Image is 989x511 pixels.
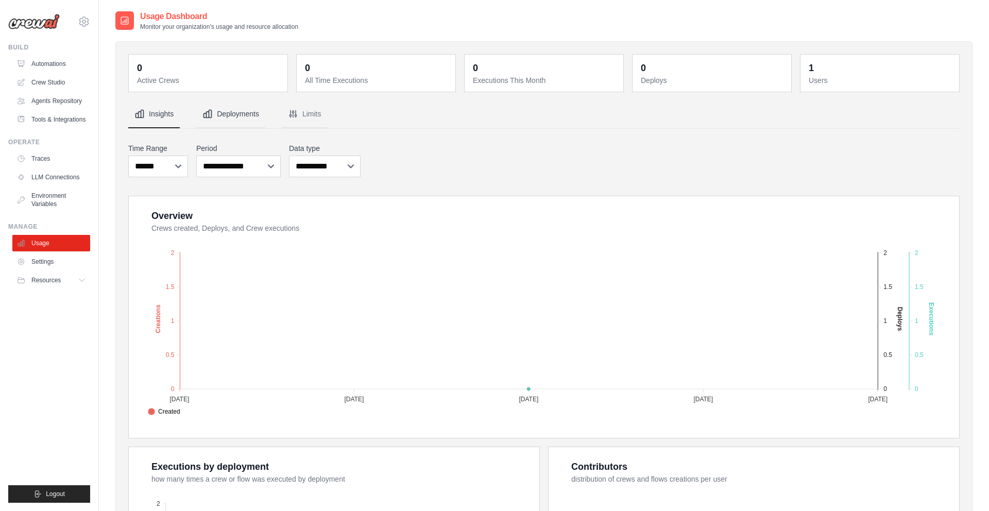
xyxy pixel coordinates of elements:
[151,209,193,223] div: Overview
[809,61,814,75] div: 1
[8,138,90,146] div: Operate
[915,283,924,291] tspan: 1.5
[12,188,90,212] a: Environment Variables
[12,253,90,270] a: Settings
[8,43,90,52] div: Build
[151,474,527,484] dt: how many times a crew or flow was executed by deployment
[148,407,180,416] span: Created
[137,75,281,86] dt: Active Crews
[928,302,935,335] text: Executions
[344,396,364,403] tspan: [DATE]
[883,283,892,291] tspan: 1.5
[46,490,65,498] span: Logout
[519,396,538,403] tspan: [DATE]
[883,317,887,325] tspan: 1
[8,223,90,231] div: Manage
[166,283,175,291] tspan: 1.5
[31,276,61,284] span: Resources
[12,150,90,167] a: Traces
[140,23,298,31] p: Monitor your organization's usage and resource allocation
[166,351,175,359] tspan: 0.5
[12,272,90,288] button: Resources
[140,10,298,23] h2: Usage Dashboard
[12,93,90,109] a: Agents Repository
[915,385,918,393] tspan: 0
[12,111,90,128] a: Tools & Integrations
[12,74,90,91] a: Crew Studio
[171,317,175,325] tspan: 1
[171,385,175,393] tspan: 0
[473,61,478,75] div: 0
[12,56,90,72] a: Automations
[883,249,887,257] tspan: 2
[8,485,90,503] button: Logout
[896,307,903,331] text: Deploys
[868,396,888,403] tspan: [DATE]
[693,396,713,403] tspan: [DATE]
[915,249,918,257] tspan: 2
[571,474,947,484] dt: distribution of crews and flows creations per user
[169,396,189,403] tspan: [DATE]
[571,459,627,474] div: Contributors
[883,351,892,359] tspan: 0.5
[128,143,188,154] label: Time Range
[883,385,887,393] tspan: 0
[157,500,160,507] tspan: 2
[151,223,947,233] dt: Crews created, Deploys, and Crew executions
[171,249,175,257] tspan: 2
[809,75,953,86] dt: Users
[289,143,361,154] label: Data type
[137,61,142,75] div: 0
[196,100,265,128] button: Deployments
[473,75,617,86] dt: Executions This Month
[12,169,90,185] a: LLM Connections
[155,304,162,333] text: Creations
[305,61,310,75] div: 0
[128,100,180,128] button: Insights
[128,100,960,128] nav: Tabs
[915,317,918,325] tspan: 1
[915,351,924,359] tspan: 0.5
[196,143,281,154] label: Period
[641,61,646,75] div: 0
[8,14,60,29] img: Logo
[12,235,90,251] a: Usage
[151,459,269,474] div: Executions by deployment
[305,75,449,86] dt: All Time Executions
[282,100,328,128] button: Limits
[641,75,785,86] dt: Deploys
